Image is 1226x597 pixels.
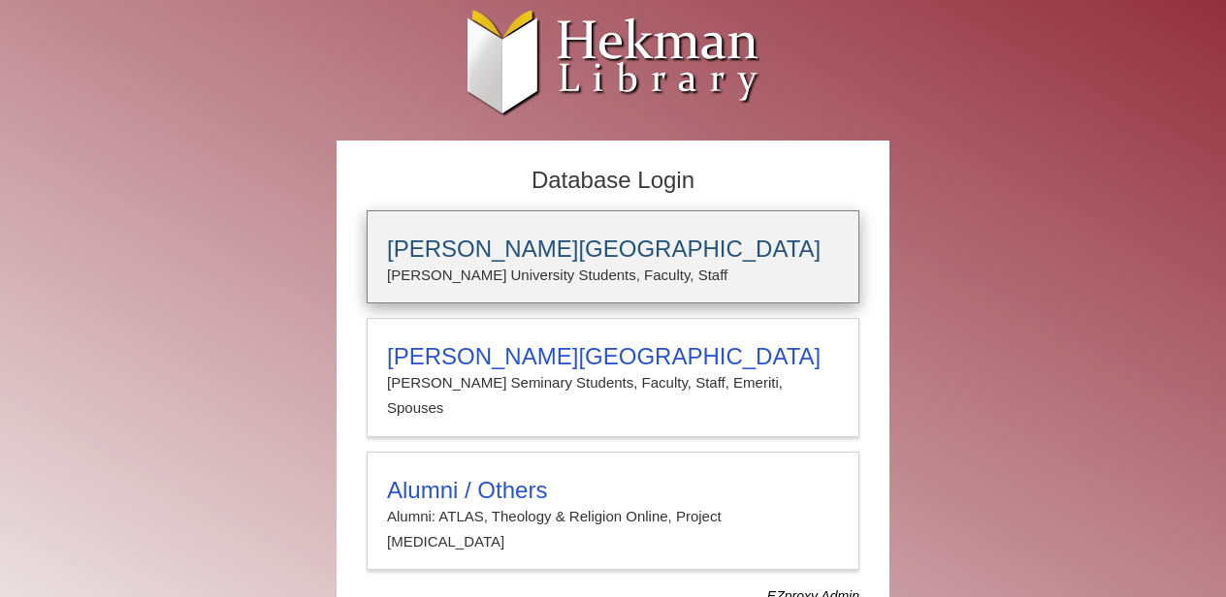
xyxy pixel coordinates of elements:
[387,504,839,555] p: Alumni: ATLAS, Theology & Religion Online, Project [MEDICAL_DATA]
[387,343,839,370] h3: [PERSON_NAME][GEOGRAPHIC_DATA]
[367,318,859,437] a: [PERSON_NAME][GEOGRAPHIC_DATA][PERSON_NAME] Seminary Students, Faculty, Staff, Emeriti, Spouses
[387,370,839,422] p: [PERSON_NAME] Seminary Students, Faculty, Staff, Emeriti, Spouses
[367,210,859,303] a: [PERSON_NAME][GEOGRAPHIC_DATA][PERSON_NAME] University Students, Faculty, Staff
[387,263,839,288] p: [PERSON_NAME] University Students, Faculty, Staff
[387,236,839,263] h3: [PERSON_NAME][GEOGRAPHIC_DATA]
[357,161,869,201] h2: Database Login
[387,477,839,555] summary: Alumni / OthersAlumni: ATLAS, Theology & Religion Online, Project [MEDICAL_DATA]
[387,477,839,504] h3: Alumni / Others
